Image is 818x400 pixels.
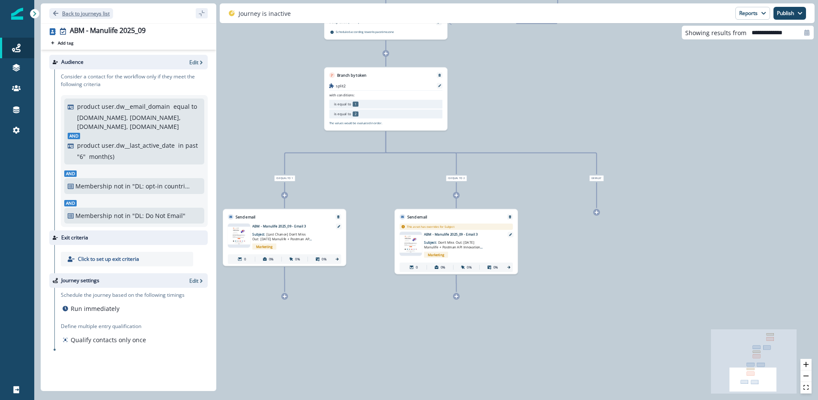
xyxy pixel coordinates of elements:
p: ABM - Manulife 2025_09 - Email 3 [424,232,501,237]
p: in past [178,141,198,150]
div: Send emailRemoveemail asset unavailableABM - Manulife 2025_09 - Email 3Subject: [Last Chance] Don... [223,209,346,266]
span: is equal to 2 [446,175,467,181]
button: sidebar collapse toggle [196,8,208,18]
button: Add tag [49,39,75,46]
span: is equal to 1 [274,175,295,181]
p: Run immediately [71,304,119,313]
p: not in [114,182,131,191]
p: 0% [269,257,274,262]
p: Audience [61,58,84,66]
button: Reports [735,7,770,20]
p: Consider a contact for the workflow only if they meet the following criteria [61,73,208,88]
button: zoom out [800,370,812,382]
p: This asset has overrides for Subject [407,224,454,229]
button: Edit [189,59,204,66]
div: is equal to 1 [239,175,331,181]
span: And [64,200,77,206]
p: Edit [189,277,198,284]
g: Edge from 6003eb9a-c40b-46d9-a6cb-796226222bcb to node-edge-label51e5770c-9fd8-4969-850f-b43d2955... [285,131,386,174]
p: Scheduled according to workspace timezone [336,29,394,34]
p: 1 [353,101,358,107]
span: And [64,170,77,177]
p: product user.dw__last_active_date [77,141,175,150]
p: Add tag [58,40,73,45]
p: equal to [173,102,197,111]
p: 2 [353,111,358,116]
p: ABM - Manulife 2025_09 - Email 3 [252,224,329,229]
img: Inflection [11,8,23,20]
p: 0% [467,265,472,270]
p: Schedule the journey based on the following timings [61,291,185,299]
img: email asset unavailable [228,227,250,245]
span: [Last Chance] Don’t Miss Out: [DATE] Manulife + Postman API Innovation Hour [252,232,312,246]
button: Remove [436,74,444,77]
p: with conditions: [329,93,355,98]
span: Marketing [424,252,448,258]
div: ABM - Manulife 2025_09 [70,27,146,36]
img: email asset unavailable [400,235,422,253]
p: Exit criteria [61,234,88,242]
p: Membership [75,211,112,220]
span: Marketing [252,244,276,250]
p: Edit [189,59,198,66]
div: Default [550,175,642,181]
p: "DL: opt-in countries + country = blank" [132,182,190,191]
p: 0 [244,257,246,262]
p: The values would be evaluated in order. [329,121,382,125]
p: "DL: Do Not Email" [132,211,190,220]
span: Default [589,175,604,181]
span: And [68,133,80,139]
p: Journey settings [61,277,99,284]
p: 0% [441,265,445,270]
p: Send email [236,214,256,220]
button: zoom in [800,359,812,370]
p: " 6 " [77,152,86,161]
p: Qualify contacts only once [71,335,146,344]
p: 0 [416,265,418,270]
p: is equal to [334,101,351,107]
p: Back to journeys list [62,10,110,17]
p: 0% [295,257,300,262]
p: 0% [322,257,326,262]
p: split2 [336,83,346,88]
p: not in [114,211,131,220]
p: Send email [407,214,427,220]
div: Branch by tokenRemovesplit2with conditions:is equal to 1is equal to 2The values would be evaluate... [324,67,448,131]
p: Branch by token [337,72,367,78]
span: Don’t Miss Out: [DATE] Manulife + Postman API Innovation Hour [424,240,483,254]
p: Journey is inactive [239,9,291,18]
p: is equal to [334,111,351,116]
div: Add delayRemoveDelay until:[DATE] 9:00 AMScheduled according toworkspacetimezone [324,5,448,39]
div: is equal to 2 [410,175,502,181]
button: Remove [334,215,342,218]
button: Go back [49,8,113,19]
button: Edit [189,277,204,284]
p: Click to set up exit criteria [78,255,139,263]
g: Edge from 6003eb9a-c40b-46d9-a6cb-796226222bcb to node-edge-label883ec1ad-9ca7-4ef4-b60f-d9fcaec7... [386,131,597,174]
p: [DOMAIN_NAME], [DOMAIN_NAME], [DOMAIN_NAME], [DOMAIN_NAME] [77,113,199,131]
p: product user.dw__email_domain [77,102,170,111]
p: Membership [75,182,112,191]
p: 0% [493,265,498,270]
p: Subject: [252,229,312,242]
p: Subject: [424,237,484,250]
button: Remove [506,215,514,218]
p: Define multiple entry qualification [61,322,148,330]
p: month(s) [89,152,114,161]
button: Publish [773,7,806,20]
button: fit view [800,382,812,394]
p: Showing results from [685,28,746,37]
div: Send emailRemoveThis asset has overrides for Subjectemail asset unavailableABM - Manulife 2025_09... [394,209,518,275]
